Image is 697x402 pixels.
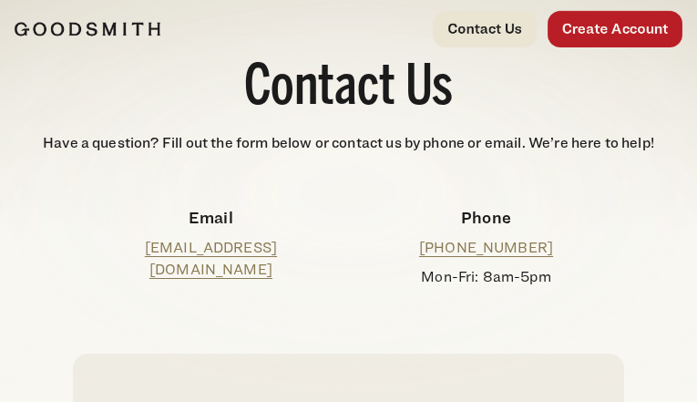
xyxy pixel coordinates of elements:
h4: Email [87,205,333,230]
a: [PHONE_NUMBER] [419,239,553,256]
a: Create Account [548,11,682,47]
a: Contact Us [433,11,537,47]
h4: Phone [363,205,609,230]
img: Goodsmith [15,22,160,36]
a: [EMAIL_ADDRESS][DOMAIN_NAME] [145,239,277,278]
p: Mon-Fri: 8am-5pm [363,266,609,288]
